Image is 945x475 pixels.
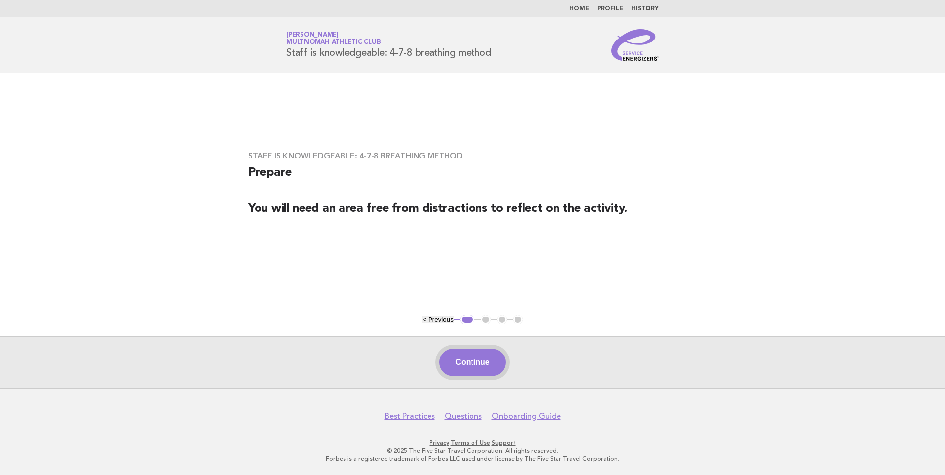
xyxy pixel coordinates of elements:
[170,447,775,455] p: © 2025 The Five Star Travel Corporation. All rights reserved.
[248,201,697,225] h2: You will need an area free from distractions to reflect on the activity.
[286,32,491,58] h1: Staff is knowledgeable: 4-7-8 breathing method
[445,411,482,421] a: Questions
[611,29,659,61] img: Service Energizers
[248,165,697,189] h2: Prepare
[286,40,381,46] span: Multnomah Athletic Club
[439,349,505,376] button: Continue
[170,455,775,463] p: Forbes is a registered trademark of Forbes LLC used under license by The Five Star Travel Corpora...
[248,151,697,161] h3: Staff is knowledgeable: 4-7-8 breathing method
[492,439,516,446] a: Support
[451,439,490,446] a: Terms of Use
[597,6,623,12] a: Profile
[286,32,381,45] a: [PERSON_NAME]Multnomah Athletic Club
[170,439,775,447] p: · ·
[631,6,659,12] a: History
[460,315,474,325] button: 1
[422,316,453,323] button: < Previous
[492,411,561,421] a: Onboarding Guide
[430,439,449,446] a: Privacy
[569,6,589,12] a: Home
[385,411,435,421] a: Best Practices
